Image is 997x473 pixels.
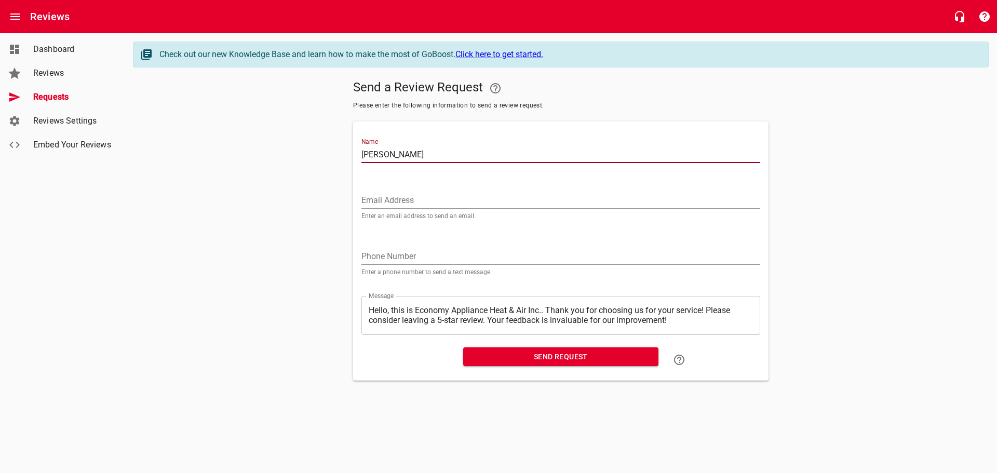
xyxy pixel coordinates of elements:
[361,139,378,145] label: Name
[471,350,650,363] span: Send Request
[361,269,760,275] p: Enter a phone number to send a text message.
[33,139,112,151] span: Embed Your Reviews
[30,8,70,25] h6: Reviews
[455,49,543,59] a: Click here to get started.
[972,4,997,29] button: Support Portal
[667,347,692,372] a: Learn how to "Send a Review Request"
[353,76,769,101] h5: Send a Review Request
[463,347,658,367] button: Send Request
[361,213,760,219] p: Enter an email address to send an email.
[33,115,112,127] span: Reviews Settings
[33,67,112,79] span: Reviews
[3,4,28,29] button: Open drawer
[947,4,972,29] button: Live Chat
[33,43,112,56] span: Dashboard
[159,48,978,61] div: Check out our new Knowledge Base and learn how to make the most of GoBoost.
[353,101,769,111] span: Please enter the following information to send a review request.
[483,76,508,101] a: Your Google or Facebook account must be connected to "Send a Review Request"
[369,305,753,325] textarea: Hello, this is Economy Appliance Heat & Air Inc.. Thank you for choosing us for your service! Ple...
[33,91,112,103] span: Requests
